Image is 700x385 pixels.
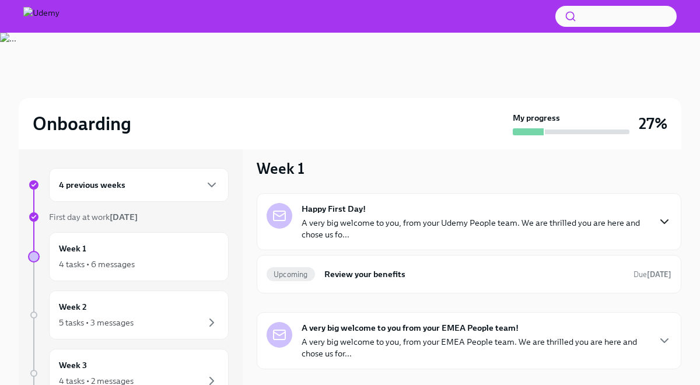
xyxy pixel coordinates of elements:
strong: [DATE] [647,270,671,279]
a: Week 14 tasks • 6 messages [28,232,229,281]
strong: A very big welcome to you from your EMEA People team! [302,322,519,334]
a: UpcomingReview your benefitsDue[DATE] [267,265,671,283]
div: 4 previous weeks [49,168,229,202]
span: August 21st, 2025 08:00 [633,269,671,280]
a: First day at work[DATE] [28,211,229,223]
strong: [DATE] [110,212,138,222]
strong: My progress [513,112,560,124]
span: Upcoming [267,270,315,279]
span: First day at work [49,212,138,222]
img: Udemy [23,7,60,26]
div: 4 tasks • 6 messages [59,258,135,270]
h6: Week 3 [59,359,87,372]
p: A very big welcome to you, from your EMEA People team. We are thrilled you are here and chose us ... [302,336,648,359]
h6: 4 previous weeks [59,178,125,191]
h3: 27% [639,113,667,134]
h6: Week 2 [59,300,87,313]
h2: Onboarding [33,112,131,135]
h6: Review your benefits [324,268,624,281]
span: Due [633,270,671,279]
strong: Happy First Day! [302,203,366,215]
h3: Week 1 [257,158,304,179]
div: 5 tasks • 3 messages [59,317,134,328]
h6: Week 1 [59,242,86,255]
p: A very big welcome to you, from your Udemy People team. We are thrilled you are here and chose us... [302,217,648,240]
a: Week 25 tasks • 3 messages [28,290,229,339]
